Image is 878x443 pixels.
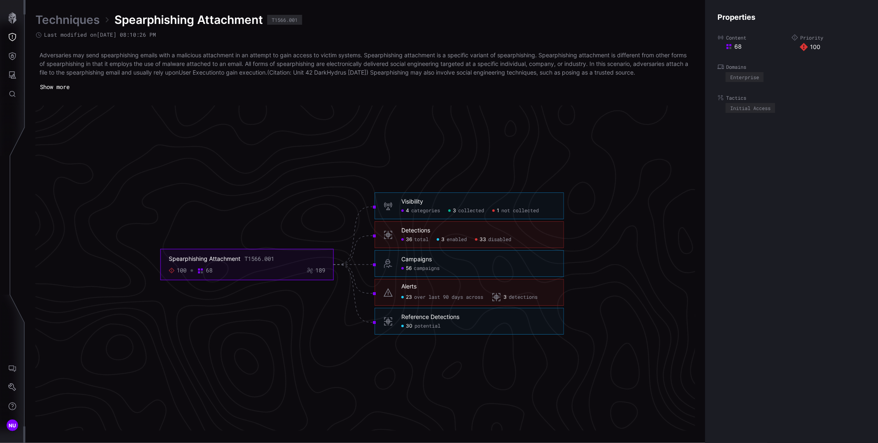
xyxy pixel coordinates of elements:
[744,221,759,231] div: 0
[480,237,486,243] span: 33
[9,421,16,430] span: NU
[401,198,423,206] div: Visibility
[177,267,186,274] div: 100
[315,267,325,274] div: 189
[414,237,429,243] span: total
[497,208,499,214] span: 1
[411,208,440,214] span: categories
[415,323,440,330] span: potential
[406,294,412,301] span: 23
[406,265,412,272] span: 56
[726,43,792,50] div: 68
[792,34,866,41] label: Priority
[414,294,483,301] span: over last 90 days across
[784,221,799,231] div: 0
[783,189,799,199] div: 8
[823,221,843,231] div: 54
[744,209,770,217] span: Software
[40,51,691,77] p: Adversaries may send spearphishing emails with a malicious attachment in an attempt to gain acces...
[114,12,263,27] span: Spearphishing Attachment
[35,81,74,93] button: Show more
[501,208,539,214] span: not collected
[44,31,156,38] span: Last modified on
[401,314,459,321] div: Reference Detections
[272,17,298,22] div: T1566.001
[453,208,456,214] span: 3
[730,75,759,80] div: Enterprise
[97,31,156,38] time: [DATE] 08:10:26 PM
[488,237,511,243] span: disabled
[744,177,787,185] span: Threat Groups
[756,138,776,143] div: Windows
[447,237,467,243] span: enabled
[503,294,507,301] span: 3
[169,255,240,263] div: Spearphishing Attachment
[787,138,801,143] div: macOS
[179,69,219,76] a: User Execution
[800,43,866,51] div: 100
[717,94,866,101] label: Tactics
[406,237,412,243] span: 36
[730,105,771,110] div: Initial Access
[401,227,430,234] div: Detections
[414,265,440,272] span: campaigns
[441,237,445,243] span: 3
[406,323,412,330] span: 30
[717,125,866,132] label: Platforms
[245,255,274,263] div: T1566.001
[824,189,843,199] div: 70
[717,34,792,41] label: Content
[0,416,24,435] button: NU
[717,159,866,169] h4: Associated Threat Elements
[509,294,538,301] span: detections
[730,138,745,143] div: Linux
[406,208,409,214] span: 4
[401,256,432,263] div: Campaigns
[206,267,212,274] div: 68
[35,12,100,27] a: Techniques
[744,189,759,199] div: 1
[458,208,484,214] span: collected
[717,63,866,70] label: Domains
[717,12,866,22] h4: Properties
[401,283,417,290] div: Alerts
